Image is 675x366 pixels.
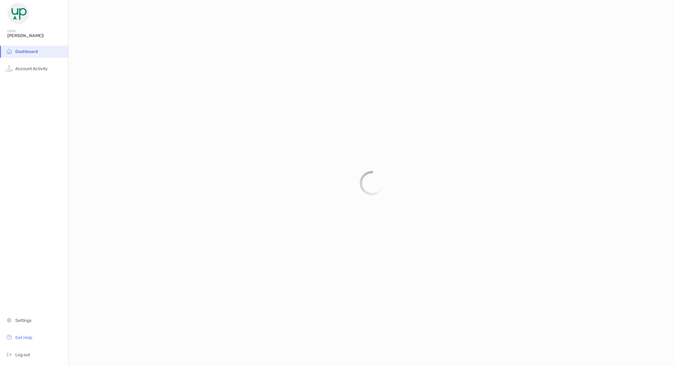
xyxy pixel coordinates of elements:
img: Zoe Logo [7,2,29,25]
img: logout icon [6,351,13,358]
span: [PERSON_NAME]! [7,33,65,38]
img: household icon [6,47,13,55]
img: activity icon [6,65,13,72]
span: Log out [15,352,30,357]
span: Dashboard [15,49,38,54]
span: Settings [15,318,32,323]
img: get-help icon [6,334,13,341]
img: settings icon [6,316,13,324]
span: Get Help [15,335,32,340]
span: Account Activity [15,66,48,71]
